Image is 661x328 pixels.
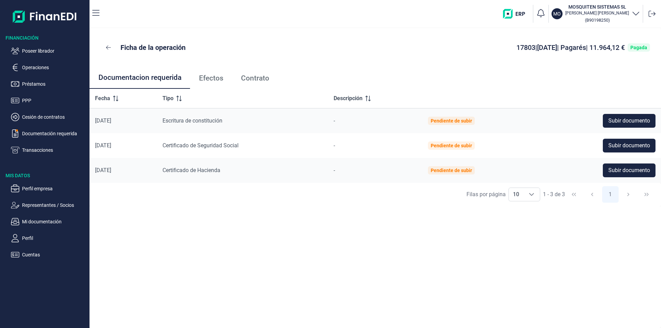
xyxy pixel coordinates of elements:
[11,113,87,121] button: Cesión de contratos
[22,251,87,259] p: Cuentas
[11,146,87,154] button: Transacciones
[565,3,629,10] h3: MOSQUITEN SISTEMAS SL
[95,94,110,103] span: Fecha
[334,142,335,149] span: -
[431,168,472,173] div: Pendiente de subir
[11,184,87,193] button: Perfil empresa
[22,96,87,105] p: PPP
[22,129,87,138] p: Documentación requerida
[566,186,582,203] button: First Page
[22,80,87,88] p: Préstamos
[162,167,220,173] span: Certificado de Hacienda
[241,75,269,82] span: Contrato
[95,142,151,149] div: [DATE]
[608,141,650,150] span: Subir documento
[120,43,186,52] p: Ficha de la operación
[585,18,610,23] small: Copiar cif
[90,67,190,89] a: Documentacion requerida
[11,201,87,209] button: Representantes / Socios
[565,10,629,16] p: [PERSON_NAME] [PERSON_NAME]
[11,129,87,138] button: Documentación requerida
[22,234,87,242] p: Perfil
[232,67,278,89] a: Contrato
[620,186,637,203] button: Next Page
[22,146,87,154] p: Transacciones
[22,218,87,226] p: Mi documentación
[603,114,655,128] button: Subir documento
[603,139,655,152] button: Subir documento
[608,166,650,174] span: Subir documento
[431,143,472,148] div: Pendiente de subir
[98,74,181,81] span: Documentacion requerida
[638,186,655,203] button: Last Page
[11,234,87,242] button: Perfil
[608,117,650,125] span: Subir documento
[602,186,619,203] button: Page 1
[22,201,87,209] p: Representantes / Socios
[11,80,87,88] button: Préstamos
[162,117,222,124] span: Escritura de constitución
[334,167,335,173] span: -
[431,118,472,124] div: Pendiente de subir
[503,9,530,19] img: erp
[162,142,239,149] span: Certificado de Seguridad Social
[22,63,87,72] p: Operaciones
[509,188,523,201] span: 10
[22,113,87,121] p: Cesión de contratos
[334,117,335,124] span: -
[22,47,87,55] p: Poseer librador
[543,192,565,197] span: 1 - 3 de 3
[11,96,87,105] button: PPP
[630,45,647,50] div: Pagada
[162,94,174,103] span: Tipo
[95,117,151,124] div: [DATE]
[603,163,655,177] button: Subir documento
[553,10,561,17] p: MO
[466,190,506,199] div: Filas por página
[516,43,625,52] span: 17803 | [DATE] | Pagarés | 11.964,12 €
[11,251,87,259] button: Cuentas
[95,167,151,174] div: [DATE]
[523,188,540,201] div: Choose
[552,3,640,24] button: MOMOSQUITEN SISTEMAS SL[PERSON_NAME] [PERSON_NAME](B90198250)
[11,218,87,226] button: Mi documentación
[11,63,87,72] button: Operaciones
[190,67,232,89] a: Efectos
[584,186,600,203] button: Previous Page
[11,47,87,55] button: Poseer librador
[13,6,77,28] img: Logo de aplicación
[199,75,223,82] span: Efectos
[22,184,87,193] p: Perfil empresa
[334,94,363,103] span: Descripción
